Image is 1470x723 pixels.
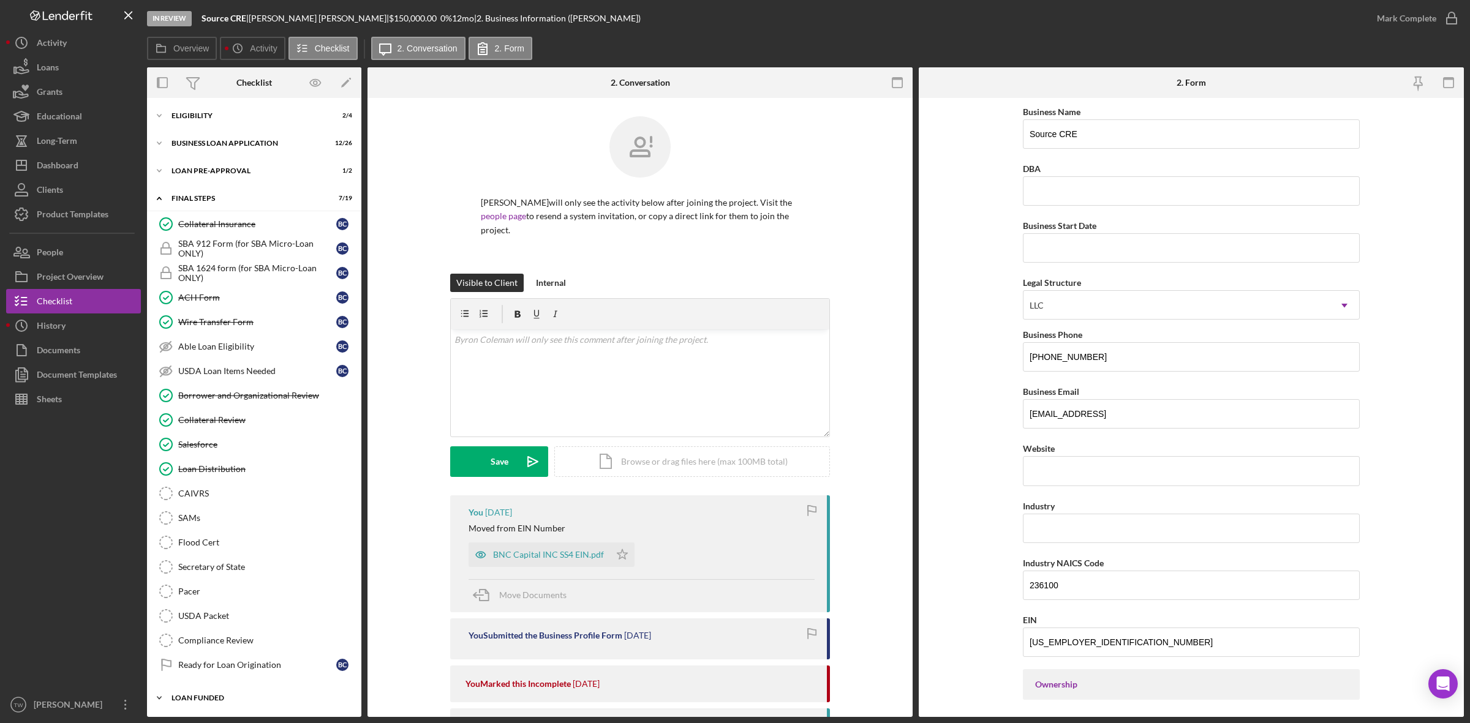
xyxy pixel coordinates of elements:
[336,340,349,353] div: B C
[1023,107,1080,117] label: Business Name
[398,43,458,53] label: 2. Conversation
[37,362,117,390] div: Document Templates
[37,153,78,181] div: Dashboard
[336,316,349,328] div: B C
[6,264,141,289] button: Project Overview
[178,635,355,645] div: Compliance Review
[220,37,285,60] button: Activity
[153,383,355,408] a: Borrower and Organizational Review
[153,359,355,383] a: USDA Loan Items NeededBC
[6,129,141,153] button: Long-Term
[171,195,322,202] div: FINAL STEPS
[536,274,566,292] div: Internal
[469,580,579,610] button: Move Documents
[1428,669,1458,699] div: Open Intercom Messenger
[37,80,62,107] div: Grants
[330,140,352,147] div: 12 / 26
[178,415,355,425] div: Collateral Review
[330,195,352,202] div: 7 / 19
[6,31,141,55] button: Activity
[178,239,336,258] div: SBA 912 Form (for SBA Micro-Loan ONLY)
[530,274,572,292] button: Internal
[336,365,349,377] div: B C
[1023,163,1041,174] label: DBA
[6,202,141,227] a: Product Templates
[6,240,141,264] a: People
[371,37,466,60] button: 2. Conversation
[173,43,209,53] label: Overview
[178,263,336,283] div: SBA 1624 form (for SBA Micro-Loan ONLY)
[178,611,355,621] div: USDA Packet
[1377,6,1436,31] div: Mark Complete
[171,694,346,702] div: LOAN FUNDED
[6,55,141,80] a: Loans
[1023,501,1055,511] label: Industry
[37,289,72,317] div: Checklist
[202,13,249,23] div: |
[336,218,349,230] div: B C
[37,178,63,205] div: Clients
[474,13,641,23] div: | 2. Business Information ([PERSON_NAME])
[178,293,336,302] div: ACH Form
[14,702,24,708] text: TW
[153,408,355,432] a: Collateral Review
[6,338,141,362] button: Documents
[336,291,349,304] div: B C
[493,550,604,560] div: BNC Capital INC SS4 EIN.pdf
[469,508,483,517] div: You
[153,481,355,506] a: CAIVRS
[624,631,651,640] time: 2025-02-19 22:46
[249,13,389,23] div: [PERSON_NAME] [PERSON_NAME] |
[178,660,336,670] div: Ready for Loan Origination
[178,391,355,400] div: Borrower and Organizational Review
[6,104,141,129] button: Educational
[469,523,565,533] div: Moved from EIN Number
[330,167,352,174] div: 1 / 2
[6,153,141,178] button: Dashboard
[485,508,512,517] time: 2025-02-25 20:04
[1023,386,1079,397] label: Business Email
[37,338,80,365] div: Documents
[147,11,192,26] div: In Review
[37,387,62,414] div: Sheets
[153,236,355,261] a: SBA 912 Form (for SBA Micro-Loan ONLY)BC
[1365,6,1464,31] button: Mark Complete
[37,264,104,292] div: Project Overview
[6,387,141,411] a: Sheets
[178,219,336,229] div: Collateral Insurance
[495,43,524,53] label: 2. Form
[469,542,635,567] button: BNC Capital INC SS4 EIN.pdf
[178,586,355,596] div: Pacer
[153,212,355,236] a: Collateral InsuranceBC
[178,489,355,498] div: CAIVRS
[452,13,474,23] div: 12 mo
[6,289,141,313] button: Checklist
[31,692,110,720] div: [PERSON_NAME]
[6,362,141,387] button: Document Templates
[440,13,452,23] div: 0 %
[469,37,532,60] button: 2. Form
[456,274,518,292] div: Visible to Client
[37,202,108,230] div: Product Templates
[481,211,526,221] a: people page
[37,240,63,268] div: People
[171,112,322,119] div: ELIGIBILITY
[336,267,349,279] div: B C
[466,679,571,689] div: You Marked this Incomplete
[499,590,567,600] span: Move Documents
[153,604,355,628] a: USDA Packet
[236,78,272,88] div: Checklist
[6,313,141,338] button: History
[1023,220,1096,231] label: Business Start Date
[37,55,59,83] div: Loans
[6,80,141,104] button: Grants
[37,313,66,341] div: History
[6,692,141,717] button: TW[PERSON_NAME]
[178,513,355,523] div: SAMs
[153,653,355,677] a: Ready for Loan OriginationBC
